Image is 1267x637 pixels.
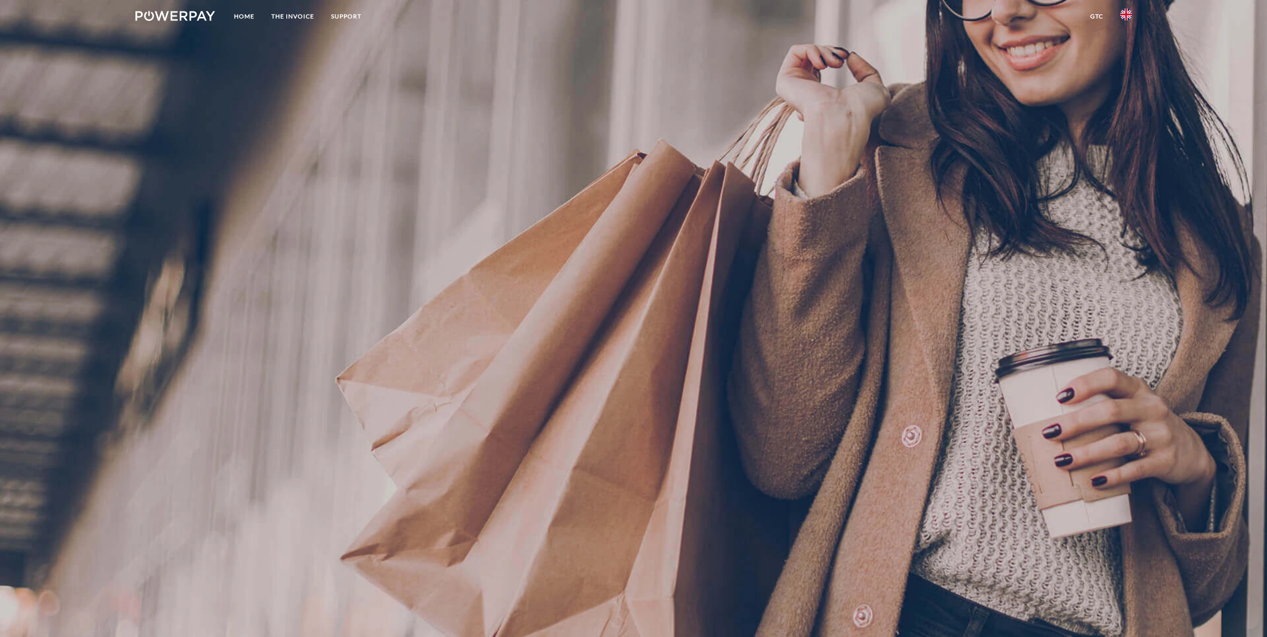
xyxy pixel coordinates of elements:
a: GTC [1082,7,1112,25]
iframe: Button to launch messaging window [1227,597,1259,629]
a: Home [226,7,263,25]
img: logo-powerpay-white.svg [135,11,216,21]
a: Support [323,7,370,25]
a: THE INVOICE [263,7,323,25]
img: en [1120,8,1132,20]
